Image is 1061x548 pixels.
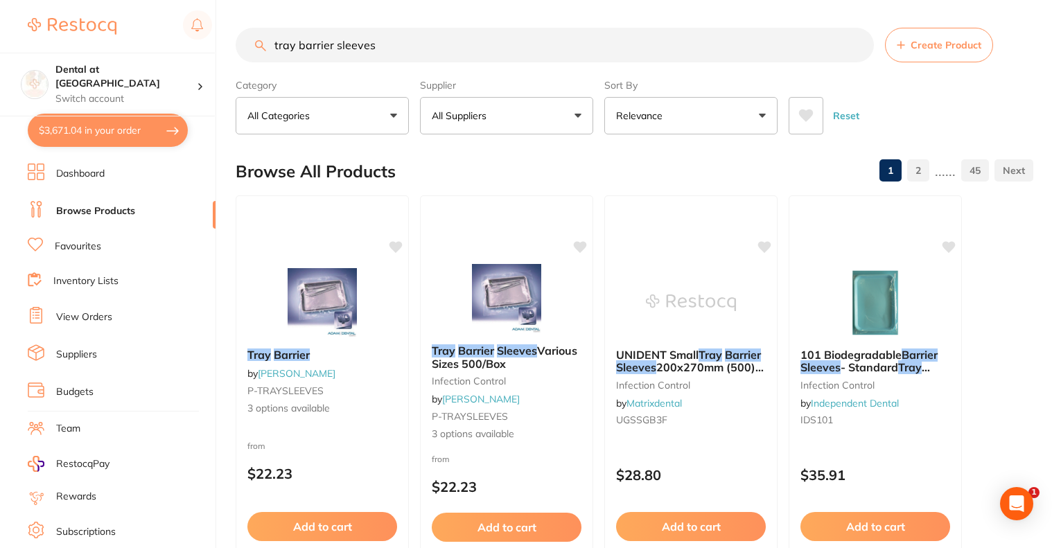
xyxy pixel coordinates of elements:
button: All Categories [236,97,409,134]
b: Tray Barrier Sleeves Various Sizes 500/Box [432,344,581,370]
a: Dashboard [56,167,105,181]
input: Search Products [236,28,874,62]
a: Team [56,422,80,436]
b: UNIDENT Small Tray Barrier Sleeves 200x270mm (500) 'F' Tray [616,348,766,374]
span: Create Product [911,39,981,51]
img: Restocq Logo [28,18,116,35]
em: Sleeves [497,344,537,357]
label: Supplier [420,79,593,91]
button: Add to cart [432,513,581,542]
button: All Suppliers [420,97,593,134]
img: Dental at Joondalup [21,71,48,97]
span: 200x270mm (500) 'F' [616,360,764,387]
p: $28.80 [616,467,766,483]
a: 45 [961,157,989,184]
span: Various Sizes 500/Box [432,344,577,370]
span: UNIDENT Small [616,348,699,362]
em: Barrier [274,348,310,362]
span: - Standard [841,360,898,374]
img: RestocqPay [28,456,44,472]
span: by [247,367,335,380]
a: Suppliers [56,348,97,362]
button: Reset [829,97,863,134]
a: Independent Dental [811,397,899,409]
small: infection control [616,380,766,391]
span: from [247,441,265,451]
em: Tray [247,348,271,362]
a: Budgets [56,385,94,399]
label: Category [236,79,409,91]
p: $22.23 [432,479,581,495]
button: $3,671.04 in your order [28,114,188,147]
b: Tray Barrier [247,348,397,361]
a: Browse Products [56,204,135,218]
img: Tray Barrier [277,268,367,337]
img: 101 Biodegradable Barrier Sleeves - Standard Tray Sleeve **BUY 4 THE SAME GET 1 FREE!** [830,268,920,337]
span: 1 [1028,487,1040,498]
span: P-TRAYSLEEVES [432,410,508,423]
span: from [432,454,450,464]
span: UGSSGB3F [616,414,667,426]
a: Favourites [55,240,101,254]
a: Matrixdental [626,397,682,409]
p: ...... [935,163,956,179]
button: Add to cart [247,512,397,541]
button: Relevance [604,97,778,134]
p: All Suppliers [432,109,492,123]
span: **BUY 4 THE SAME GET 1 FREE!** [800,373,937,400]
span: P-TRAYSLEEVES [247,385,324,397]
p: Switch account [55,92,197,106]
a: View Orders [56,310,112,324]
span: 3 options available [432,427,581,441]
h4: Dental at Joondalup [55,63,197,90]
a: Restocq Logo [28,10,116,42]
button: Add to cart [616,512,766,541]
em: Tray [699,348,722,362]
span: RestocqPay [56,457,109,471]
a: [PERSON_NAME] [442,393,520,405]
em: Barrier [458,344,494,357]
button: Create Product [885,28,993,62]
p: Relevance [616,109,668,123]
small: infection control [432,375,581,387]
span: by [616,397,682,409]
img: UNIDENT Small Tray Barrier Sleeves 200x270mm (500) 'F' Tray [646,268,736,337]
a: Inventory Lists [53,274,119,288]
em: Barrier [725,348,761,362]
label: Sort By [604,79,778,91]
em: Tray [628,373,651,387]
em: Sleeve [800,373,835,387]
img: Tray Barrier Sleeves Various Sizes 500/Box [462,264,552,333]
em: Tray [898,360,922,374]
a: 1 [879,157,902,184]
span: 101 Biodegradable [800,348,902,362]
em: Barrier [902,348,938,362]
a: RestocqPay [28,456,109,472]
span: IDS101 [800,414,833,426]
h2: Browse All Products [236,162,396,182]
button: Add to cart [800,512,950,541]
p: $35.91 [800,467,950,483]
span: 3 options available [247,402,397,416]
b: 101 Biodegradable Barrier Sleeves - Standard Tray Sleeve **BUY 4 THE SAME GET 1 FREE!** [800,348,950,374]
div: Open Intercom Messenger [1000,487,1033,520]
em: Tray [432,344,455,357]
em: Sleeves [616,360,656,374]
em: Sleeves [800,360,841,374]
span: by [432,393,520,405]
a: 2 [907,157,929,184]
p: All Categories [247,109,315,123]
small: infection control [800,380,950,391]
span: by [800,397,899,409]
a: [PERSON_NAME] [258,367,335,380]
p: $22.23 [247,466,397,481]
a: Subscriptions [56,525,116,539]
a: Rewards [56,490,96,504]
